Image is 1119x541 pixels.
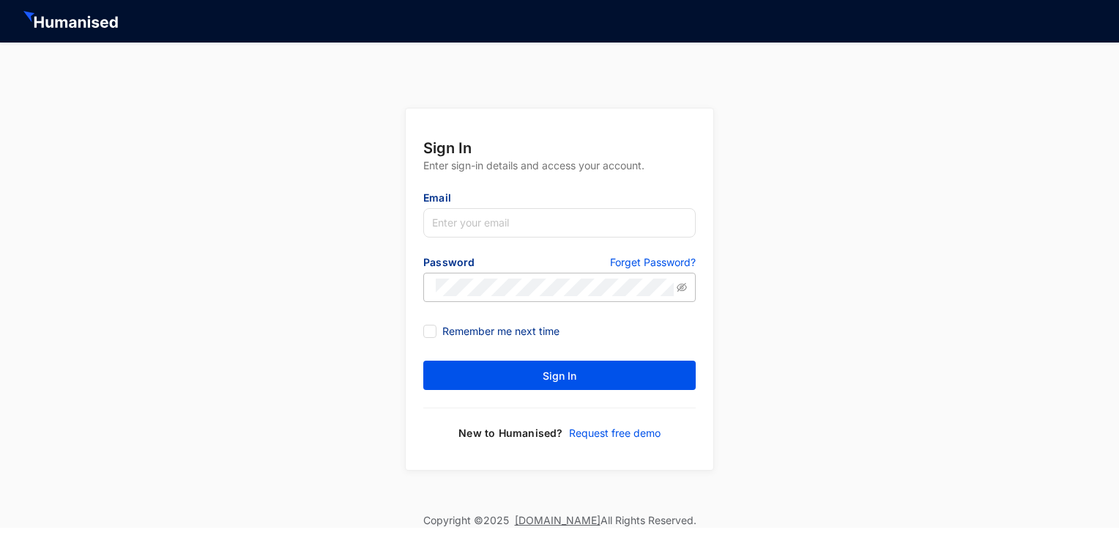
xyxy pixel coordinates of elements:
p: Enter sign-in details and access your account. [423,158,696,191]
a: [DOMAIN_NAME] [515,514,601,526]
a: Request free demo [563,426,661,441]
img: HeaderHumanisedNameIcon.51e74e20af0cdc04d39a069d6394d6d9.svg [23,11,121,32]
p: Password [423,255,559,273]
span: eye-invisible [677,282,687,292]
button: Sign In [423,361,696,390]
p: Sign In [423,138,696,158]
span: Sign In [543,369,576,383]
p: New to Humanised? [458,426,562,441]
input: Enter your email [423,208,696,238]
p: Email [423,191,696,208]
span: Remember me next time [436,323,565,339]
p: Copyright © 2025 All Rights Reserved. [423,513,696,528]
a: Forget Password? [610,255,696,273]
